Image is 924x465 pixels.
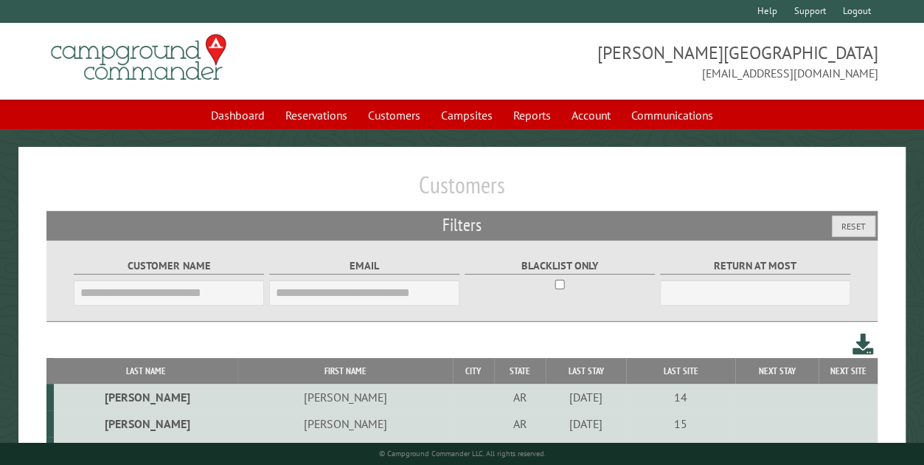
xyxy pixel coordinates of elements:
[626,437,735,464] td: Tiny Cabin
[626,358,735,384] th: Last Site
[548,416,624,431] div: [DATE]
[626,384,735,410] td: 14
[462,41,878,82] span: [PERSON_NAME][GEOGRAPHIC_DATA] [EMAIL_ADDRESS][DOMAIN_NAME]
[622,101,722,129] a: Communications
[237,410,452,437] td: [PERSON_NAME]
[548,390,624,404] div: [DATE]
[46,211,878,239] h2: Filters
[237,358,452,384] th: First Name
[74,258,265,275] label: Customer Name
[202,101,274,129] a: Dashboard
[46,170,878,211] h1: Customers
[54,437,238,464] td: [PERSON_NAME]
[453,358,494,384] th: City
[504,101,560,129] a: Reports
[563,101,619,129] a: Account
[54,384,238,410] td: [PERSON_NAME]
[269,258,460,275] label: Email
[852,331,874,358] a: Download this customer list (.csv)
[819,358,878,384] th: Next Site
[432,101,501,129] a: Campsites
[660,258,851,275] label: Return at most
[832,216,875,237] button: Reset
[46,29,231,86] img: Campground Commander
[379,449,546,458] small: © Campground Commander LLC. All rights reserved.
[626,410,735,437] td: 15
[359,101,429,129] a: Customers
[277,101,356,129] a: Reservations
[465,258,656,275] label: Blacklist only
[494,437,546,464] td: AR
[54,410,238,437] td: [PERSON_NAME]
[494,358,546,384] th: State
[735,358,819,384] th: Next Stay
[494,384,546,410] td: AR
[237,437,452,464] td: [PERSON_NAME]
[237,384,452,410] td: [PERSON_NAME]
[494,410,546,437] td: AR
[54,358,238,384] th: Last Name
[546,358,626,384] th: Last Stay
